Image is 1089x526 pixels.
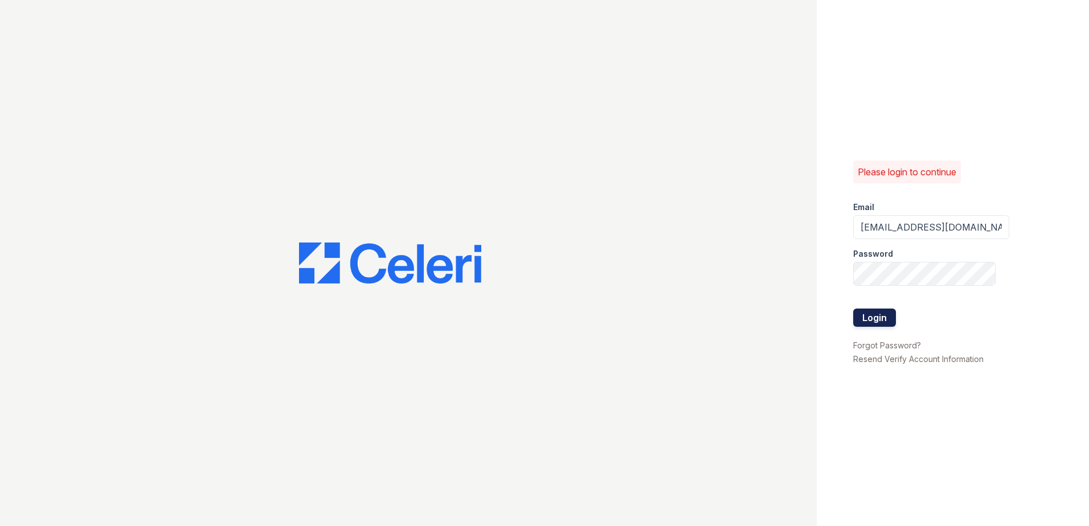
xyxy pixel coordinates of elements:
[299,243,481,283] img: CE_Logo_Blue-a8612792a0a2168367f1c8372b55b34899dd931a85d93a1a3d3e32e68fde9ad4.png
[853,248,893,260] label: Password
[853,202,874,213] label: Email
[853,354,984,364] a: Resend Verify Account Information
[853,309,896,327] button: Login
[853,340,921,350] a: Forgot Password?
[858,165,956,179] p: Please login to continue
